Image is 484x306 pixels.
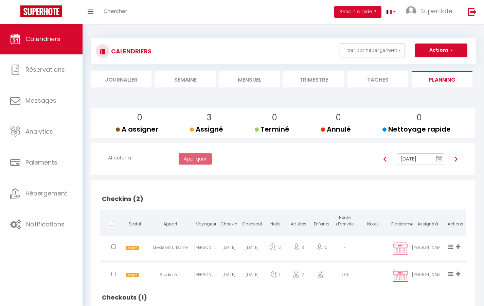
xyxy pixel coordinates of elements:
[260,111,289,124] p: 0
[126,246,139,250] span: Assigné
[415,44,467,57] button: Actions
[255,124,289,134] span: Terminé
[217,209,240,234] th: Checkin
[468,7,477,16] img: logout
[321,124,351,134] span: Annulé
[240,209,264,234] th: Checkout
[340,44,405,57] button: Filtrer par hébergement
[121,111,158,124] p: 0
[347,71,408,87] li: Tâches
[25,65,65,74] span: Réservations
[194,265,217,287] div: [PERSON_NAME]
[217,238,240,260] div: [DATE]
[334,6,381,18] button: Besoin d'aide ?
[264,265,287,287] div: 1
[411,238,444,260] div: [PERSON_NAME]
[333,265,356,287] div: 17:00
[310,209,333,234] th: Enfants
[163,221,177,227] span: Appart
[5,3,26,23] button: Ouvrir le widget de chat LiveChat
[333,238,356,260] div: -
[240,238,264,260] div: [DATE]
[264,238,287,260] div: 2
[333,209,356,234] th: Heure d'arrivée
[129,221,141,227] span: Statut
[326,111,351,124] p: 0
[240,265,264,287] div: [DATE]
[25,96,56,105] span: Messages
[444,209,466,234] th: Actions
[420,7,452,15] span: SuperHote
[438,158,441,161] text: 10
[388,111,451,124] p: 0
[219,71,280,87] li: Mensuel
[25,127,53,136] span: Analytics
[116,124,158,134] span: A assigner
[25,189,67,198] span: Hébergement
[25,35,60,43] span: Calendriers
[194,238,217,260] div: [PERSON_NAME]
[146,238,194,260] div: L'Evasion Urbaine
[392,269,409,282] img: rent.png
[146,265,194,287] div: Studio Zen
[382,124,451,134] span: Nettoyage rapide
[91,71,151,87] li: Journalier
[194,209,217,234] th: Voyageur
[287,265,310,287] div: 2
[390,209,412,234] th: Plateforme
[411,265,444,287] div: [PERSON_NAME]
[195,111,223,124] p: 3
[100,188,466,209] h2: Checkins (2)
[357,209,390,234] th: Notes
[392,242,409,255] img: rent.png
[20,5,62,17] img: Super Booking
[412,71,472,87] li: Planning
[382,156,388,162] img: arrow-left3.svg
[217,265,240,287] div: [DATE]
[287,209,310,234] th: Adultes
[310,238,333,260] div: 0
[26,220,65,228] span: Notifications
[310,265,333,287] div: 1
[264,209,287,234] th: Nuits
[179,153,212,165] button: Appliquer
[287,238,310,260] div: 3
[104,7,127,15] span: Chercher
[25,158,57,167] span: Paiements
[283,71,344,87] li: Trimestre
[126,273,139,277] span: Assigné
[411,209,444,234] th: Assigné à
[397,153,444,165] input: Select Date
[453,156,459,162] img: arrow-right3.svg
[190,124,223,134] span: Assigné
[406,6,416,16] img: ...
[109,44,151,59] h3: CALENDRIERS
[155,71,216,87] li: Semaine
